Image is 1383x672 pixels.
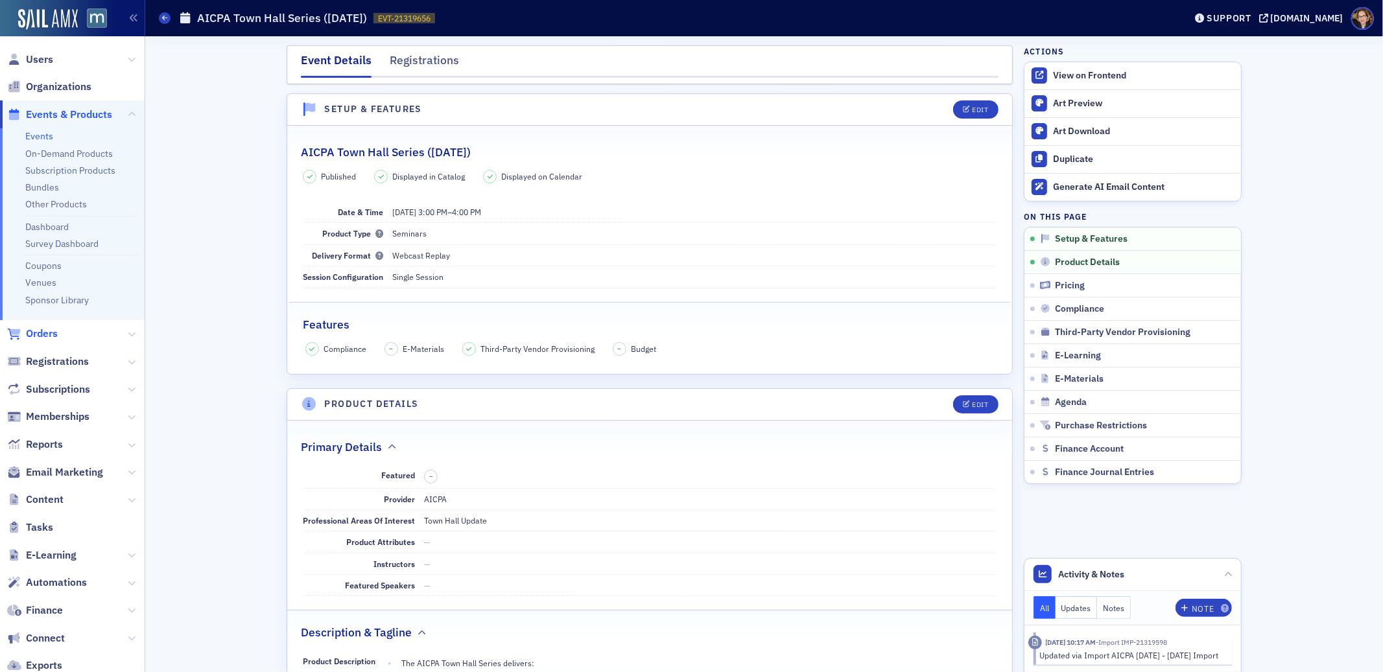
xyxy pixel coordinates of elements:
[7,520,53,535] a: Tasks
[390,52,459,76] div: Registrations
[7,575,87,590] a: Automations
[1028,636,1042,649] div: Imported Activity
[384,494,415,504] span: Provider
[25,238,99,249] a: Survey Dashboard
[301,52,372,78] div: Event Details
[7,548,77,562] a: E-Learning
[424,494,447,504] span: AICPA
[7,465,103,480] a: Email Marketing
[303,316,349,333] h2: Features
[392,272,443,282] span: Single Session
[7,52,53,67] a: Users
[1056,596,1098,619] button: Updates
[1053,181,1235,193] div: Generate AI Email Content
[312,250,383,261] span: Delivery Format
[1056,397,1087,408] span: Agenda
[1259,14,1348,23] button: [DOMAIN_NAME]
[26,465,103,480] span: Email Marketing
[1059,568,1125,581] span: Activity & Notes
[1056,303,1105,315] span: Compliance
[301,439,382,456] h2: Primary Details
[1056,327,1191,338] span: Third-Party Vendor Provisioning
[322,228,383,238] span: Product Type
[1024,211,1242,222] h4: On this page
[325,397,419,411] h4: Product Details
[392,207,416,217] span: [DATE]
[25,165,115,176] a: Subscription Products
[321,170,356,182] span: Published
[1271,12,1343,24] div: [DOMAIN_NAME]
[392,170,465,182] span: Displayed in Catalog
[26,80,91,94] span: Organizations
[26,631,65,645] span: Connect
[1034,596,1056,619] button: All
[303,272,383,282] span: Session Configuration
[25,181,59,193] a: Bundles
[7,327,58,341] a: Orders
[1192,605,1214,612] div: Note
[338,207,383,217] span: Date & Time
[1056,467,1155,478] span: Finance Journal Entries
[346,537,415,547] span: Product Attributes
[418,207,447,217] time: 3:00 PM
[501,170,582,182] span: Displayed on Calendar
[378,13,431,24] span: EVT-21319656
[7,492,64,507] a: Content
[973,401,989,408] div: Edit
[617,344,621,353] span: –
[424,559,431,569] span: —
[1056,443,1124,455] span: Finance Account
[1056,350,1102,362] span: E-Learning
[1024,45,1064,57] h4: Actions
[26,410,89,424] span: Memberships
[18,9,78,30] a: SailAMX
[25,294,89,306] a: Sponsor Library
[403,343,444,354] span: E-Materials
[953,395,998,413] button: Edit
[7,382,90,397] a: Subscriptions
[1024,62,1241,89] a: View on Frontend
[7,603,63,618] a: Finance
[26,575,87,590] span: Automations
[1056,373,1104,385] span: E-Materials
[25,130,53,142] a: Events
[373,559,415,569] span: Instructors
[424,537,431,547] span: —
[429,472,433,481] span: –
[26,603,63,618] span: Finance
[303,515,415,526] span: Professional Areas Of Interest
[1053,98,1235,110] div: Art Preview
[973,106,989,113] div: Edit
[25,260,62,272] a: Coupons
[631,343,656,354] span: Budget
[392,207,481,217] span: –
[381,470,415,480] span: Featured
[26,520,53,535] span: Tasks
[7,80,91,94] a: Organizations
[1024,90,1241,117] a: Art Preview
[392,228,427,238] span: Seminars
[1056,420,1148,432] span: Purchase Restrictions
[424,580,431,590] span: —
[1207,12,1251,24] div: Support
[301,144,471,161] h2: AICPA Town Hall Series ([DATE])
[325,102,422,116] h4: Setup & Features
[25,221,69,233] a: Dashboard
[26,492,64,507] span: Content
[87,8,107,29] img: SailAMX
[26,354,89,369] span: Registrations
[398,657,996,669] li: The AICPA Town Hall Series delivers:
[389,344,393,353] span: –
[953,100,998,119] button: Edit
[25,148,113,159] a: On-Demand Products
[26,108,112,122] span: Events & Products
[324,343,366,354] span: Compliance
[7,108,112,122] a: Events & Products
[1046,638,1096,647] time: 9/24/2025 10:17 AM
[26,52,53,67] span: Users
[392,250,450,261] span: Webcast Replay
[1053,126,1235,137] div: Art Download
[345,580,415,590] span: Featured Speakers
[26,548,77,562] span: E-Learning
[1024,117,1241,145] a: Art Download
